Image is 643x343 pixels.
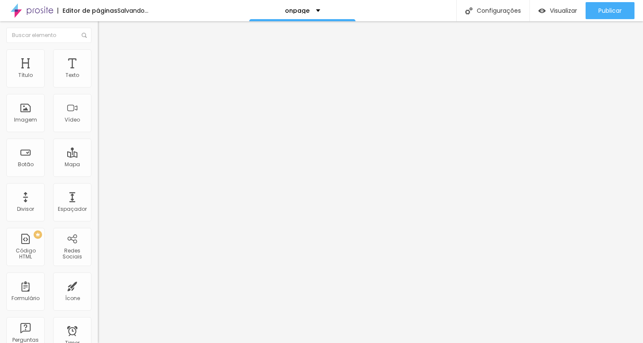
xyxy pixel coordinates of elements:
input: Buscar elemento [6,28,91,43]
img: Icone [465,7,472,14]
div: Vídeo [65,117,80,123]
div: Imagem [14,117,37,123]
button: Visualizar [530,2,586,19]
img: Icone [82,33,87,38]
div: Botão [18,162,34,167]
div: Salvando... [117,8,148,14]
button: Publicar [586,2,634,19]
img: view-1.svg [538,7,546,14]
div: Mapa [65,162,80,167]
p: onpage [285,8,310,14]
div: Formulário [11,295,40,301]
div: Ícone [65,295,80,301]
div: Código HTML [9,248,42,260]
div: Título [18,72,33,78]
iframe: Editor [98,21,643,343]
div: Editor de páginas [57,8,117,14]
div: Texto [65,72,79,78]
div: Espaçador [58,206,87,212]
div: Divisor [17,206,34,212]
span: Visualizar [550,7,577,14]
div: Redes Sociais [55,248,89,260]
span: Publicar [598,7,622,14]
